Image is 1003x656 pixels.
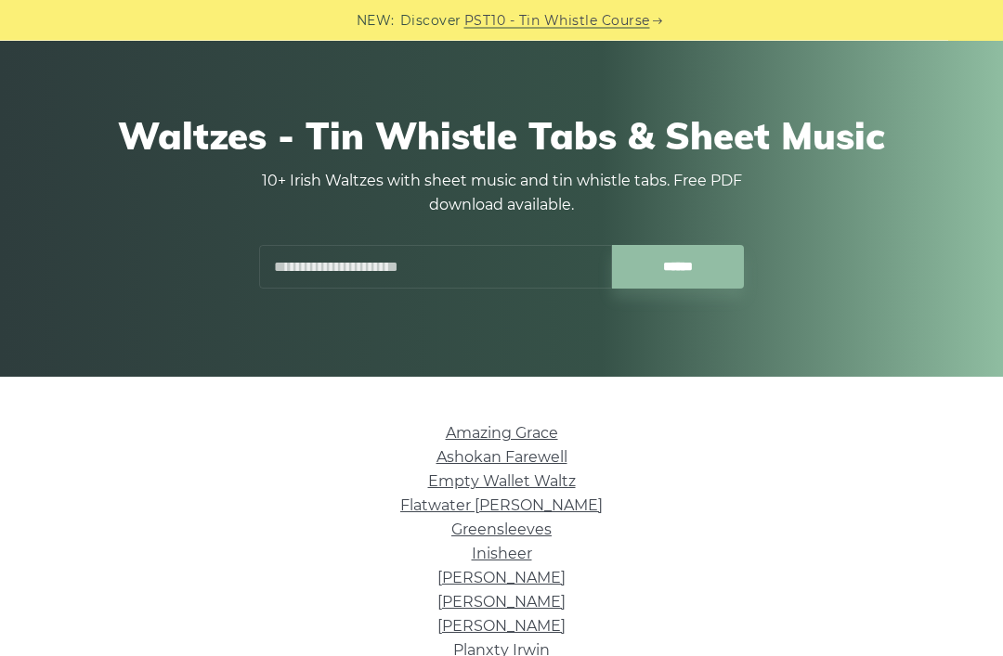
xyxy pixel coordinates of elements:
[428,473,576,491] a: Empty Wallet Waltz
[400,10,462,32] span: Discover
[446,425,558,443] a: Amazing Grace
[436,449,567,467] a: Ashokan Farewell
[357,10,395,32] span: NEW:
[451,521,552,539] a: Greensleeves
[37,114,966,159] h1: Waltzes - Tin Whistle Tabs & Sheet Music
[464,10,650,32] a: PST10 - Tin Whistle Course
[437,570,566,587] a: [PERSON_NAME]
[251,170,752,218] p: 10+ Irish Waltzes with sheet music and tin whistle tabs. Free PDF download available.
[437,594,566,611] a: [PERSON_NAME]
[472,546,532,563] a: Inisheer
[400,497,603,515] a: Flatwater [PERSON_NAME]
[437,618,566,636] a: [PERSON_NAME]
